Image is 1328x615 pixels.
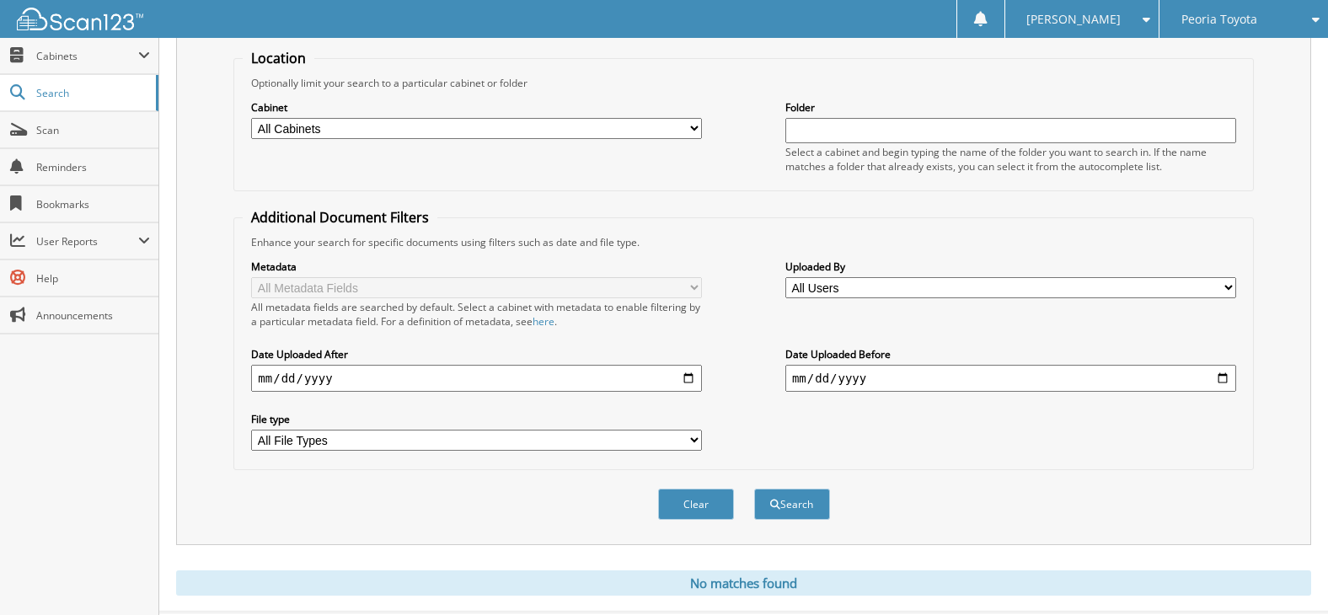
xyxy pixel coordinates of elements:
div: All metadata fields are searched by default. Select a cabinet with metadata to enable filtering b... [251,300,702,329]
div: Optionally limit your search to a particular cabinet or folder [243,76,1244,90]
span: User Reports [36,234,138,249]
button: Search [754,489,830,520]
span: Search [36,86,147,100]
span: Scan [36,123,150,137]
span: Reminders [36,160,150,174]
label: Date Uploaded Before [785,347,1236,361]
span: Announcements [36,308,150,323]
a: here [533,314,554,329]
input: end [785,365,1236,392]
label: Date Uploaded After [251,347,702,361]
div: Select a cabinet and begin typing the name of the folder you want to search in. If the name match... [785,145,1236,174]
label: Metadata [251,259,702,274]
div: No matches found [176,570,1311,596]
label: Uploaded By [785,259,1236,274]
span: Bookmarks [36,197,150,211]
legend: Location [243,49,314,67]
input: start [251,365,702,392]
div: Enhance your search for specific documents using filters such as date and file type. [243,235,1244,249]
legend: Additional Document Filters [243,208,437,227]
img: scan123-logo-white.svg [17,8,143,30]
span: [PERSON_NAME] [1026,14,1121,24]
button: Clear [658,489,734,520]
label: Folder [785,100,1236,115]
iframe: Chat Widget [1244,534,1328,615]
label: File type [251,412,702,426]
span: Help [36,271,150,286]
span: Cabinets [36,49,138,63]
label: Cabinet [251,100,702,115]
span: Peoria Toyota [1181,14,1257,24]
